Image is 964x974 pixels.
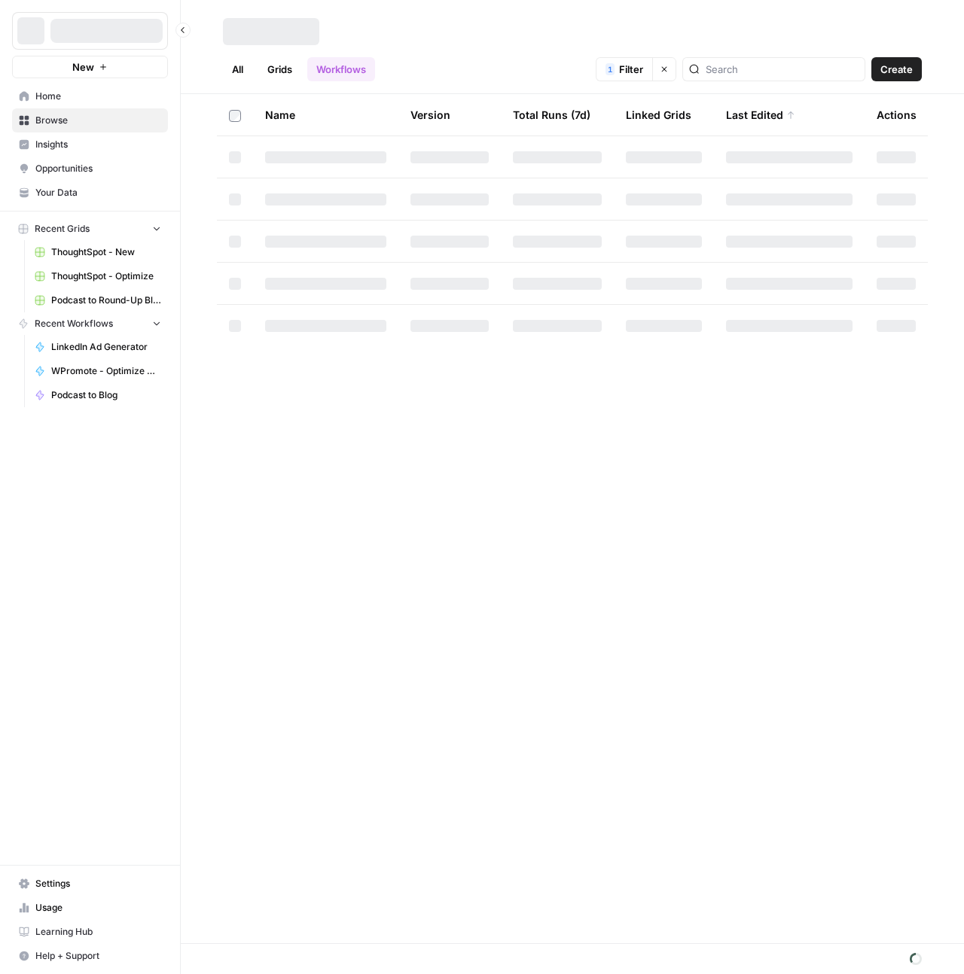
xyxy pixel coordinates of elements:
button: Recent Grids [12,218,168,240]
span: Your Data [35,186,161,199]
span: Learning Hub [35,925,161,939]
button: New [12,56,168,78]
div: Last Edited [726,94,795,135]
div: Name [265,94,386,135]
span: Help + Support [35,949,161,963]
button: Recent Workflows [12,312,168,335]
span: Podcast to Blog [51,388,161,402]
button: Create [871,57,922,81]
a: Podcast to Round-Up Blog [28,288,168,312]
a: Opportunities [12,157,168,181]
span: Recent Workflows [35,317,113,330]
button: 1Filter [596,57,652,81]
span: ThoughtSpot - Optimize [51,269,161,283]
span: Filter [619,62,643,77]
a: Home [12,84,168,108]
span: WPromote - Optimize Article [51,364,161,378]
span: Browse [35,114,161,127]
span: 1 [608,63,612,75]
a: ThoughtSpot - Optimize [28,264,168,288]
a: ThoughtSpot - New [28,240,168,264]
span: Settings [35,877,161,890]
a: Learning Hub [12,920,168,944]
span: Home [35,90,161,103]
a: Usage [12,896,168,920]
a: WPromote - Optimize Article [28,359,168,383]
div: Version [410,94,450,135]
a: All [223,57,252,81]
span: Recent Grids [35,222,90,236]
a: Insights [12,132,168,157]
span: ThoughtSpot - New [51,245,161,259]
a: Your Data [12,181,168,205]
span: Create [880,62,913,77]
span: LinkedIn Ad Generator [51,340,161,354]
a: Grids [258,57,301,81]
span: New [72,59,94,75]
span: Podcast to Round-Up Blog [51,294,161,307]
a: Browse [12,108,168,132]
input: Search [706,62,859,77]
a: Settings [12,872,168,896]
div: Total Runs (7d) [513,94,590,135]
button: Help + Support [12,944,168,968]
div: Linked Grids [626,94,691,135]
span: Insights [35,138,161,151]
a: LinkedIn Ad Generator [28,335,168,359]
span: Opportunities [35,162,161,175]
div: 1 [606,63,615,75]
a: Podcast to Blog [28,383,168,407]
span: Usage [35,901,161,915]
a: Workflows [307,57,375,81]
div: Actions [877,94,917,135]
